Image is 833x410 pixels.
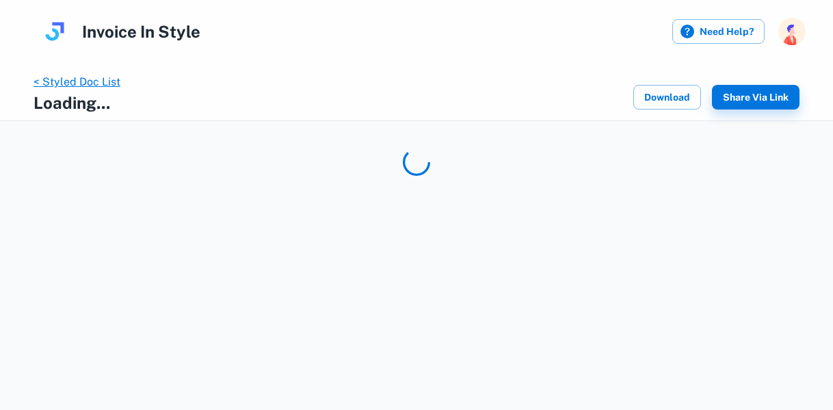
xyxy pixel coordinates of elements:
[34,90,110,115] h4: Loading...
[82,19,200,44] h4: Invoice In Style
[712,85,799,110] button: Share via Link
[34,74,120,90] nav: breadcrumb
[633,85,701,110] button: Download
[41,18,68,45] img: logo.svg
[778,18,806,45] img: photoURL
[34,75,120,88] a: < Styled Doc List
[672,19,765,44] label: Need Help?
